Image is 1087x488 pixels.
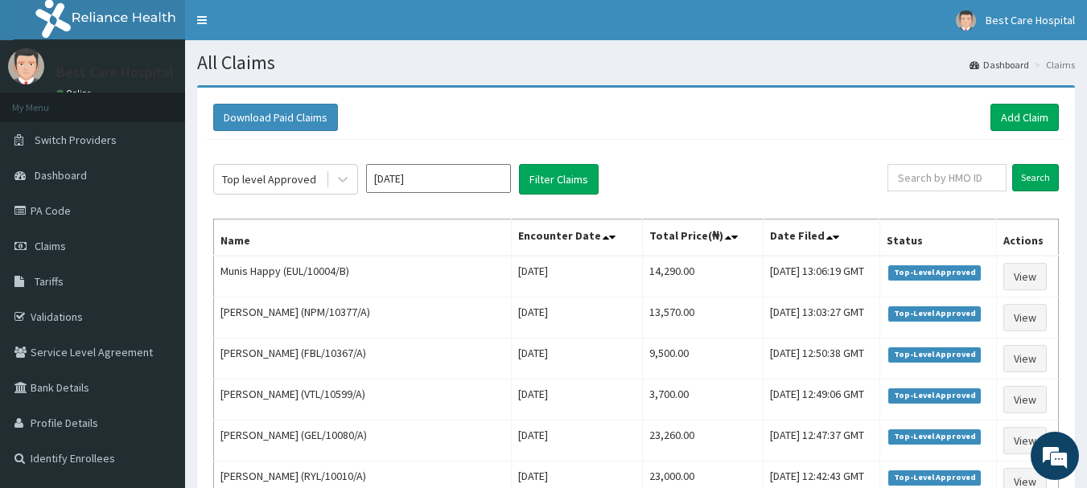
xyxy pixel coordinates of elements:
th: Actions [997,219,1059,256]
td: [DATE] [512,379,642,420]
span: Top-Level Approved [888,265,981,280]
td: [PERSON_NAME] (GEL/10080/A) [214,420,512,461]
a: View [1003,263,1047,290]
td: [DATE] [512,297,642,338]
img: User Image [8,48,44,84]
th: Name [214,219,512,256]
th: Encounter Date [512,219,642,256]
span: Top-Level Approved [888,388,981,403]
a: Add Claim [990,104,1059,131]
td: [PERSON_NAME] (NPM/10377/A) [214,297,512,338]
span: Tariffs [35,274,64,289]
img: User Image [956,10,976,31]
td: [PERSON_NAME] (FBL/10367/A) [214,338,512,379]
span: Top-Level Approved [888,470,981,485]
a: View [1003,345,1047,372]
td: 9,500.00 [642,338,764,379]
th: Date Filed [764,219,880,256]
td: 14,290.00 [642,256,764,297]
td: [DATE] 13:03:27 GMT [764,297,880,338]
span: Dashboard [35,168,87,182]
td: 13,570.00 [642,297,764,338]
a: Dashboard [970,58,1029,72]
input: Select Month and Year [366,164,511,193]
button: Download Paid Claims [213,104,338,131]
a: Online [56,88,95,99]
span: Claims [35,239,66,253]
td: [DATE] [512,256,642,297]
td: Munis Happy (EUL/10004/B) [214,256,512,297]
a: View [1003,427,1047,454]
input: Search by HMO ID [887,164,1007,191]
th: Total Price(₦) [642,219,764,256]
span: Top-Level Approved [888,306,981,321]
span: Best Care Hospital [986,13,1075,27]
span: Top-Level Approved [888,429,981,444]
p: Best Care Hospital [56,65,174,80]
td: 3,700.00 [642,379,764,420]
a: View [1003,386,1047,413]
button: Filter Claims [519,164,599,195]
td: 23,260.00 [642,420,764,461]
li: Claims [1031,58,1075,72]
td: [DATE] 13:06:19 GMT [764,256,880,297]
h1: All Claims [197,52,1075,73]
td: [DATE] 12:49:06 GMT [764,379,880,420]
span: Top-Level Approved [888,347,981,362]
input: Search [1012,164,1059,191]
td: [DATE] 12:47:37 GMT [764,420,880,461]
td: [DATE] [512,338,642,379]
div: Top level Approved [222,171,316,187]
td: [DATE] 12:50:38 GMT [764,338,880,379]
td: [PERSON_NAME] (VTL/10599/A) [214,379,512,420]
a: View [1003,304,1047,331]
span: Switch Providers [35,133,117,147]
td: [DATE] [512,420,642,461]
th: Status [880,219,997,256]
